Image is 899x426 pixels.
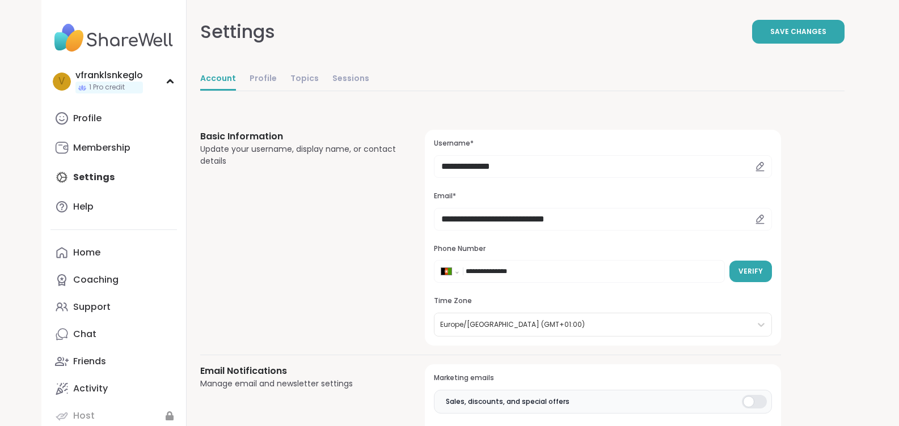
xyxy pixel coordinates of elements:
[738,266,763,276] span: Verify
[73,382,108,395] div: Activity
[200,378,398,390] div: Manage email and newsletter settings
[73,301,111,313] div: Support
[434,373,771,383] h3: Marketing emails
[73,142,130,154] div: Membership
[50,193,177,220] a: Help
[73,274,119,286] div: Coaching
[75,69,143,82] div: vfranklsnkeglo
[73,355,106,368] div: Friends
[729,261,772,282] button: Verify
[200,143,398,167] div: Update your username, display name, or contact details
[50,293,177,321] a: Support
[434,139,771,148] h3: Username*
[89,83,125,92] span: 1 Pro credit
[200,364,398,378] h3: Email Notifications
[50,134,177,161] a: Membership
[73,112,102,125] div: Profile
[73,246,100,259] div: Home
[434,191,771,201] h3: Email*
[50,105,177,132] a: Profile
[200,130,398,143] h3: Basic Information
[73,410,95,422] div: Host
[200,68,236,91] a: Account
[250,68,277,91] a: Profile
[770,27,826,37] span: Save Changes
[752,20,845,44] button: Save Changes
[200,18,275,45] div: Settings
[290,68,319,91] a: Topics
[73,328,96,340] div: Chat
[332,68,369,91] a: Sessions
[50,18,177,58] img: ShareWell Nav Logo
[50,375,177,402] a: Activity
[50,239,177,266] a: Home
[446,397,569,407] span: Sales, discounts, and special offers
[73,201,94,213] div: Help
[50,266,177,293] a: Coaching
[434,244,771,254] h3: Phone Number
[50,348,177,375] a: Friends
[58,74,65,89] span: v
[434,296,771,306] h3: Time Zone
[50,321,177,348] a: Chat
